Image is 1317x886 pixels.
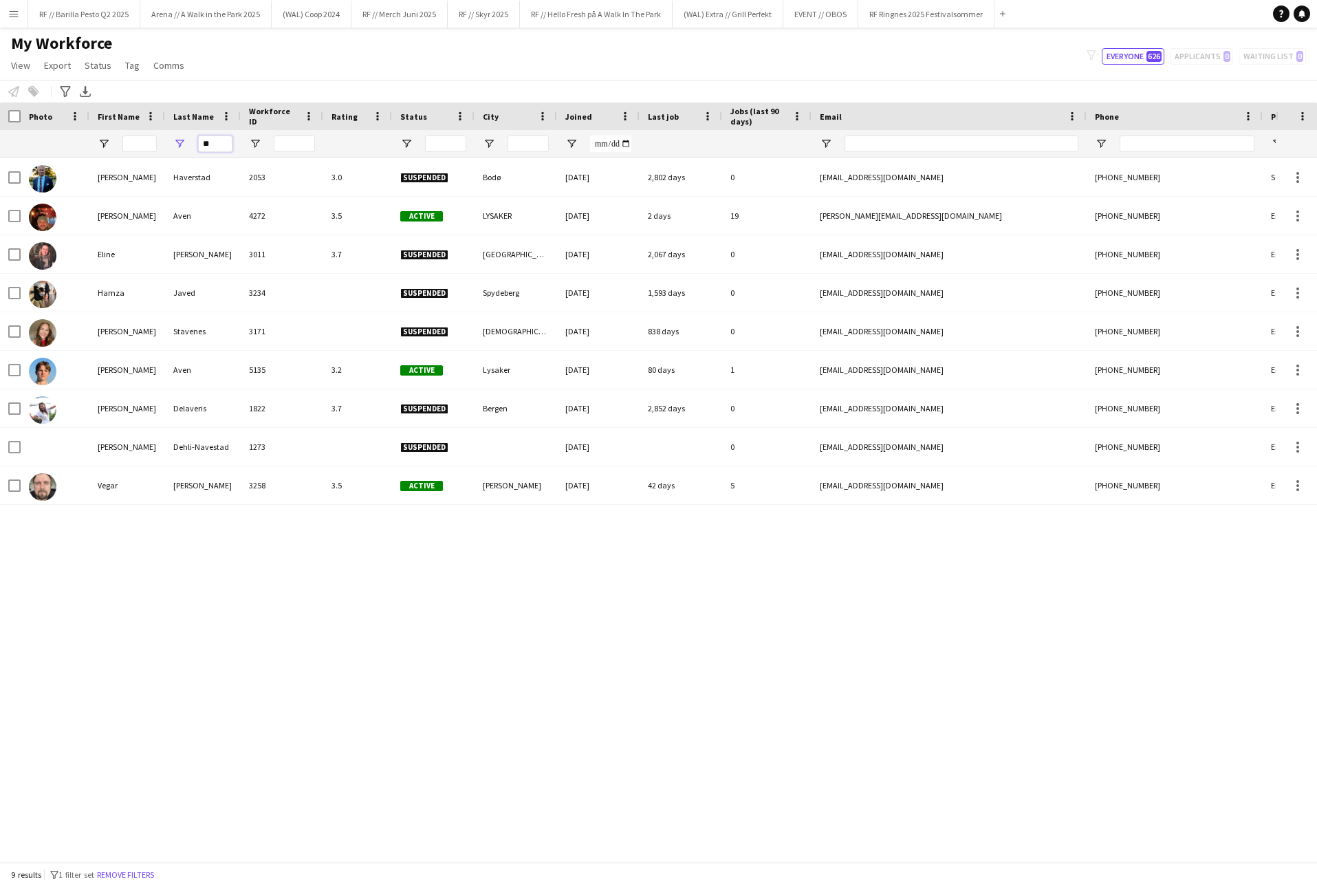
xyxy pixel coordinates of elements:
[148,56,190,74] a: Comms
[241,312,323,350] div: 3171
[241,466,323,504] div: 3258
[400,250,448,260] span: Suspended
[11,59,30,72] span: View
[640,351,722,389] div: 80 days
[1087,351,1263,389] div: [PHONE_NUMBER]
[1087,389,1263,427] div: [PHONE_NUMBER]
[89,274,165,312] div: Hamza
[89,312,165,350] div: [PERSON_NAME]
[165,197,241,235] div: Aven
[400,404,448,414] span: Suspended
[29,473,56,501] img: Vegar Staven
[165,158,241,196] div: Haverstad
[475,197,557,235] div: LYSAKER
[557,466,640,504] div: [DATE]
[400,138,413,150] button: Open Filter Menu
[400,288,448,299] span: Suspended
[1095,111,1119,122] span: Phone
[640,389,722,427] div: 2,852 days
[557,351,640,389] div: [DATE]
[11,33,112,54] span: My Workforce
[29,242,56,270] img: Eline Welhaven
[89,235,165,273] div: Eline
[722,466,812,504] div: 5
[640,466,722,504] div: 42 days
[173,138,186,150] button: Open Filter Menu
[557,389,640,427] div: [DATE]
[28,1,140,28] button: RF // Barilla Pesto Q2 2025
[812,351,1087,389] div: [EMAIL_ADDRESS][DOMAIN_NAME]
[812,197,1087,235] div: [PERSON_NAME][EMAIL_ADDRESS][DOMAIN_NAME]
[85,59,111,72] span: Status
[557,428,640,466] div: [DATE]
[508,136,549,152] input: City Filter Input
[89,389,165,427] div: [PERSON_NAME]
[29,111,52,122] span: Photo
[39,56,76,74] a: Export
[557,235,640,273] div: [DATE]
[323,466,392,504] div: 3.5
[640,158,722,196] div: 2,802 days
[89,197,165,235] div: [PERSON_NAME]
[89,466,165,504] div: Vegar
[165,274,241,312] div: Javed
[1271,111,1298,122] span: Profile
[475,274,557,312] div: Spydeberg
[820,138,832,150] button: Open Filter Menu
[77,83,94,100] app-action-btn: Export XLSX
[241,351,323,389] div: 5135
[323,235,392,273] div: 3.7
[323,351,392,389] div: 3.2
[1087,428,1263,466] div: [PHONE_NUMBER]
[722,389,812,427] div: 0
[98,138,110,150] button: Open Filter Menu
[858,1,994,28] button: RF Ringnes 2025 Festivalsommer
[351,1,448,28] button: RF // Merch Juni 2025
[241,158,323,196] div: 2053
[400,481,443,491] span: Active
[1146,51,1162,62] span: 626
[475,351,557,389] div: Lysaker
[1087,158,1263,196] div: [PHONE_NUMBER]
[29,396,56,424] img: Paulina Møller Delaveris
[475,312,557,350] div: [DEMOGRAPHIC_DATA]
[1120,136,1254,152] input: Phone Filter Input
[165,351,241,389] div: Aven
[58,869,94,880] span: 1 filter set
[812,235,1087,273] div: [EMAIL_ADDRESS][DOMAIN_NAME]
[249,106,298,127] span: Workforce ID
[640,197,722,235] div: 2 days
[812,274,1087,312] div: [EMAIL_ADDRESS][DOMAIN_NAME]
[722,274,812,312] div: 0
[98,111,140,122] span: First Name
[323,197,392,235] div: 3.5
[165,428,241,466] div: Dehli-Navestad
[6,56,36,74] a: View
[89,428,165,466] div: [PERSON_NAME]
[1102,48,1164,65] button: Everyone626
[274,136,315,152] input: Workforce ID Filter Input
[820,111,842,122] span: Email
[400,111,427,122] span: Status
[475,466,557,504] div: [PERSON_NAME]
[673,1,783,28] button: (WAL) Extra // Grill Perfekt
[812,428,1087,466] div: [EMAIL_ADDRESS][DOMAIN_NAME]
[122,136,157,152] input: First Name Filter Input
[722,158,812,196] div: 0
[165,312,241,350] div: Stavenes
[165,389,241,427] div: Delaveris
[722,197,812,235] div: 19
[640,312,722,350] div: 838 days
[241,389,323,427] div: 1822
[475,235,557,273] div: [GEOGRAPHIC_DATA]
[483,138,495,150] button: Open Filter Menu
[1087,466,1263,504] div: [PHONE_NUMBER]
[557,312,640,350] div: [DATE]
[165,235,241,273] div: [PERSON_NAME]
[173,111,214,122] span: Last Name
[812,466,1087,504] div: [EMAIL_ADDRESS][DOMAIN_NAME]
[722,312,812,350] div: 0
[722,351,812,389] div: 1
[648,111,679,122] span: Last job
[1087,235,1263,273] div: [PHONE_NUMBER]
